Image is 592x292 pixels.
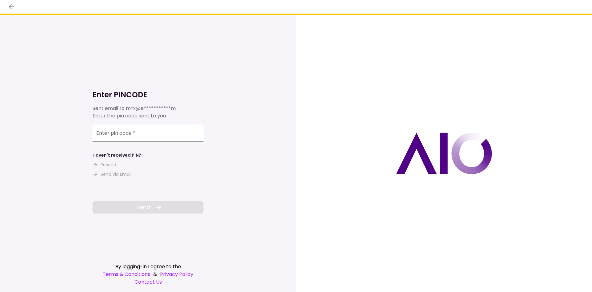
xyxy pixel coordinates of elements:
h1: Enter PINCODE [92,90,203,100]
span: Send [136,203,150,211]
button: Send [92,201,203,214]
button: back [6,2,17,12]
div: & [92,270,203,278]
button: Send via Email [92,171,131,178]
div: By logging-in I agree to the [92,263,203,270]
button: Resend [92,162,116,168]
a: Terms & Conditions [103,270,150,278]
a: Contact Us [92,278,203,286]
div: Sent email to Enter the pin code sent to you [92,105,203,120]
img: AIO logo [396,133,492,174]
div: Haven't received PIN? [92,152,141,159]
a: Privacy Policy [160,270,193,278]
